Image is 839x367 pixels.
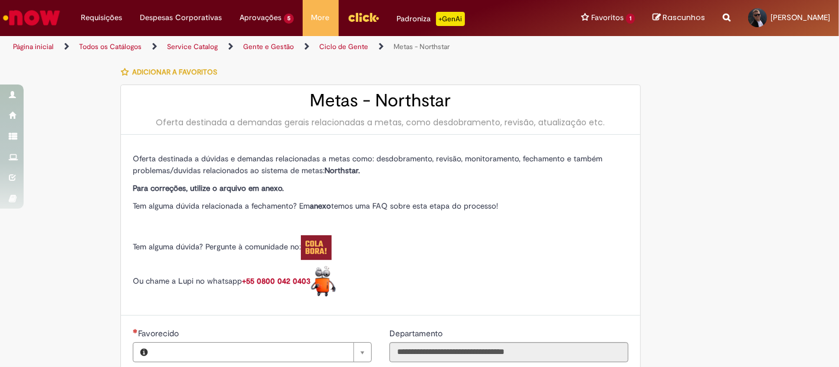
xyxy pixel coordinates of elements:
button: Favorecido, Visualizar este registro [133,343,155,362]
img: Colabora%20logo.pngx [301,235,332,260]
span: Favoritos [591,12,624,24]
span: Aprovações [240,12,281,24]
span: Ou chame a Lupi no whatsapp [133,276,336,286]
a: Service Catalog [167,42,218,51]
span: Oferta destinada a dúvidas e demandas relacionadas a metas como: desdobramento, revisão, monitora... [133,154,602,176]
a: Metas - Northstar [394,42,450,51]
label: Somente leitura - Departamento [389,327,445,339]
span: Tem alguma dúvida? Pergunte à comunidade no: [133,242,332,252]
span: Despesas Corporativas [140,12,222,24]
span: Rascunhos [663,12,705,23]
a: Ciclo de Gente [319,42,368,51]
div: Oferta destinada a demandas gerais relacionadas a metas, como desdobramento, revisão, atualização... [133,116,628,128]
h2: Metas - Northstar [133,91,628,111]
span: Tem alguma dúvida relacionada a fechamento? Em temos uma FAQ sobre esta etapa do processo! [133,201,498,211]
strong: Para correções, utilize o arquivo em anexo. [133,183,284,193]
img: Lupi%20logo.pngx [310,266,336,297]
img: click_logo_yellow_360x200.png [348,8,379,26]
span: Necessários - Favorecido [138,328,181,339]
span: Adicionar a Favoritos [132,67,217,77]
a: Rascunhos [653,12,705,24]
span: 1 [626,14,635,24]
a: Gente e Gestão [243,42,294,51]
input: Departamento [389,342,628,362]
strong: anexo [310,201,331,211]
a: Página inicial [13,42,54,51]
span: More [312,12,330,24]
span: Requisições [81,12,122,24]
span: 5 [284,14,294,24]
span: Somente leitura - Departamento [389,328,445,339]
p: +GenAi [436,12,465,26]
strong: Northstar. [325,165,360,176]
button: Adicionar a Favoritos [120,60,224,85]
span: Necessários [133,329,138,333]
a: Limpar campo Favorecido [155,343,371,362]
span: [PERSON_NAME] [771,12,830,22]
a: Todos os Catálogos [79,42,142,51]
img: ServiceNow [1,6,62,30]
a: Colabora [301,242,332,252]
a: +55 0800 042 0403 [242,276,336,286]
ul: Trilhas de página [9,36,550,58]
div: Padroniza [397,12,465,26]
